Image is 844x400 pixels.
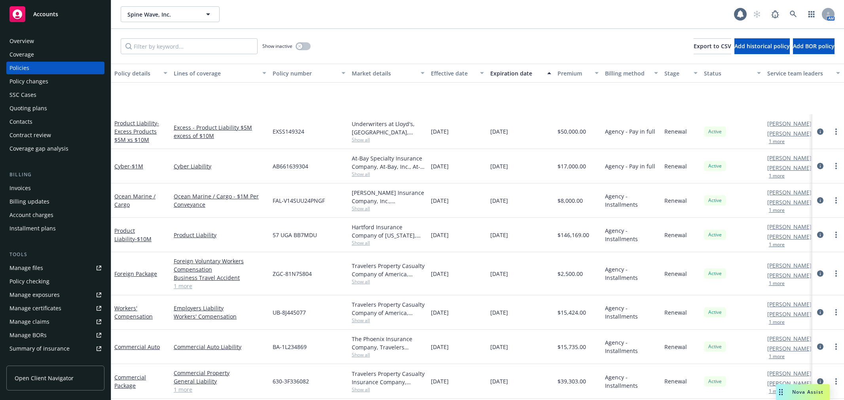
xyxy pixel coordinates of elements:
a: more [831,161,841,171]
a: [PERSON_NAME] [767,379,812,387]
a: Manage BORs [6,329,104,342]
div: Market details [352,69,416,77]
span: Agency - Installments [605,226,658,243]
a: Summary of insurance [6,342,104,355]
div: Account charges [9,209,53,221]
a: Workers' Compensation [174,312,266,321]
a: Business Travel Accident [174,274,266,282]
a: Coverage [6,48,104,61]
span: Renewal [664,308,687,317]
a: more [831,269,841,278]
span: Add BOR policy [793,42,835,50]
span: Agency - Installments [605,373,658,390]
span: ZGC-81N75804 [273,270,312,278]
a: [PERSON_NAME] [767,164,812,172]
span: Renewal [664,127,687,136]
span: Renewal [664,162,687,170]
span: Show all [352,351,425,358]
a: Cyber Liability [174,162,266,170]
button: 1 more [769,208,785,213]
span: [DATE] [490,127,508,136]
span: Active [707,128,723,135]
span: AB661639304 [273,162,308,170]
a: Cyber [114,162,143,170]
a: Contacts [6,115,104,128]
span: [DATE] [490,377,508,385]
button: Billing method [602,64,661,83]
a: Excess - Product Liability $5M excess of $10M [174,123,266,140]
span: Export to CSV [694,42,731,50]
a: Start snowing [749,6,765,22]
span: Show all [352,240,425,246]
div: Service team leaders [767,69,831,77]
button: Status [701,64,764,83]
div: [PERSON_NAME] Insurance Company, Inc., [PERSON_NAME] Group, [PERSON_NAME] Cargo [352,189,425,205]
span: Show inactive [262,43,292,49]
button: Add BOR policy [793,38,835,54]
a: Quoting plans [6,102,104,115]
span: - Excess Products $5M xs $10M [114,119,159,143]
div: SSC Cases [9,89,36,101]
a: [PERSON_NAME] [767,300,812,308]
a: Commercial Package [114,374,146,389]
span: Nova Assist [792,389,823,395]
a: [PERSON_NAME] [767,129,812,138]
span: [DATE] [431,231,449,239]
div: Tools [6,251,104,258]
span: $15,735.00 [558,343,586,351]
span: $15,424.00 [558,308,586,317]
button: Policy number [269,64,349,83]
button: Nova Assist [776,384,830,400]
span: Spine Wave, Inc. [127,10,196,19]
div: Policies [9,62,29,74]
div: Status [704,69,752,77]
a: [PERSON_NAME] [767,310,812,318]
div: Contacts [9,115,32,128]
span: $146,169.00 [558,231,589,239]
button: 1 more [769,320,785,325]
span: [DATE] [490,162,508,170]
a: [PERSON_NAME] [767,334,812,343]
span: 57 UGA BB7MDU [273,231,317,239]
span: Active [707,231,723,238]
div: Billing method [605,69,649,77]
a: General Liability [174,377,266,385]
div: Overview [9,35,34,47]
span: Renewal [664,196,687,205]
span: [DATE] [431,343,449,351]
span: Agency - Installments [605,304,658,321]
span: 630-3F336082 [273,377,309,385]
div: Policy AI ingestions [9,356,60,368]
span: $39,303.00 [558,377,586,385]
div: Summary of insurance [9,342,70,355]
a: Manage claims [6,315,104,328]
div: Policy details [114,69,159,77]
a: Policy checking [6,275,104,288]
a: [PERSON_NAME] [767,344,812,353]
div: Policy checking [9,275,49,288]
span: Renewal [664,377,687,385]
span: Active [707,378,723,385]
div: Manage files [9,262,43,274]
button: Policy details [111,64,171,83]
a: Account charges [6,209,104,221]
span: $8,000.00 [558,196,583,205]
a: Foreign Voluntary Workers Compensation [174,257,266,274]
span: [DATE] [490,343,508,351]
span: [DATE] [490,308,508,317]
span: Active [707,309,723,316]
a: Product Liability [114,227,152,243]
span: Agency - Pay in full [605,162,655,170]
a: Commercial Auto Liability [174,343,266,351]
a: more [831,196,841,205]
span: Show all [352,136,425,143]
span: [DATE] [431,127,449,136]
div: Billing [6,171,104,179]
span: Show all [352,171,425,177]
div: Manage exposures [9,289,60,301]
div: Manage certificates [9,302,61,315]
span: Show all [352,205,425,212]
button: Market details [349,64,428,83]
a: Installment plans [6,222,104,235]
div: Quoting plans [9,102,47,115]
